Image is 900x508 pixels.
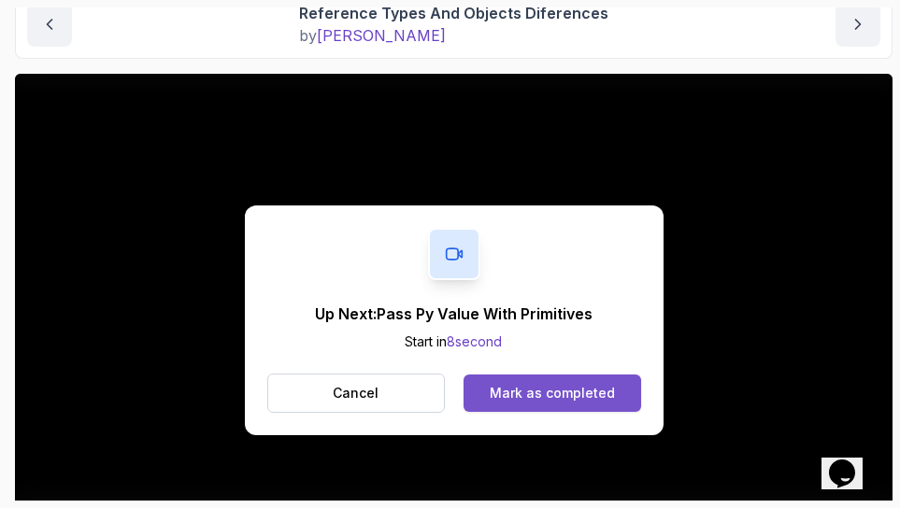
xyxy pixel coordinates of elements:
[821,433,881,489] iframe: chat widget
[27,2,72,47] button: previous content
[315,303,593,325] p: Up Next: Pass Py Value With Primitives
[317,26,446,45] span: [PERSON_NAME]
[836,2,880,47] button: next content
[315,332,593,351] p: Start in
[490,384,615,402] div: Mark as completed
[464,374,640,412] button: Mark as completed
[448,333,503,349] span: 8 second
[267,374,446,413] button: Cancel
[299,2,608,24] p: Reference Types And Objects Diferences
[333,384,379,402] p: Cancel
[299,24,608,47] p: by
